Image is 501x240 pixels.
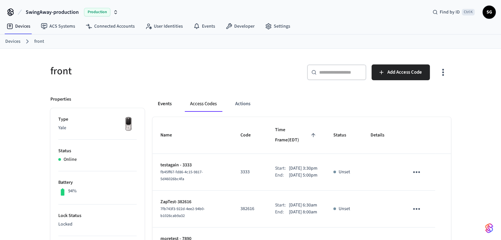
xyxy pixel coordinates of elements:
span: Status [333,130,355,140]
p: Unset [339,205,350,212]
button: Add Access Code [372,64,430,80]
p: [DATE] 8:00am [289,209,317,216]
img: Yale Assure Touchscreen Wifi Smart Lock, Satin Nickel, Front [120,116,137,132]
p: Online [64,156,77,163]
span: Time Frame(EDT) [275,125,318,146]
span: Add Access Code [387,68,422,77]
span: Code [240,130,259,140]
div: Start: [275,165,289,172]
div: Find by IDCtrl K [427,6,480,18]
p: Unset [339,169,350,176]
p: [DATE] 6:30am [289,202,317,209]
p: Locked [58,221,137,228]
p: Status [58,148,137,155]
p: 3333 [240,169,259,176]
p: ZapTest-382616 [160,199,225,205]
span: 7fb743f3-922d-4ee2-94b0-b1026cab9a32 [160,206,205,219]
p: Yale [58,125,137,132]
span: Production [84,8,110,16]
span: Details [371,130,393,140]
p: [DATE] 5:00pm [289,172,317,179]
a: Devices [5,38,20,45]
a: Settings [260,20,295,32]
p: Type [58,116,137,123]
p: Properties [50,96,71,103]
a: Events [188,20,220,32]
img: SeamLogoGradient.69752ec5.svg [485,223,493,233]
p: Battery [58,179,137,186]
span: Name [160,130,181,140]
a: ACS Systems [36,20,80,32]
div: End: [275,172,289,179]
span: fb45ff67-fd86-4c15-9817-5d46026bc4fa [160,169,203,182]
button: SG [483,6,496,19]
span: SG [483,6,495,18]
button: Actions [230,96,256,112]
p: 382616 [240,205,259,212]
span: Find by ID [440,9,460,15]
div: ant example [153,96,451,112]
a: User Identities [140,20,188,32]
a: Connected Accounts [80,20,140,32]
a: Devices [1,20,36,32]
p: testagain - 3333 [160,162,225,169]
p: Lock Status [58,212,137,219]
a: Developer [220,20,260,32]
button: Access Codes [185,96,222,112]
h5: front [50,64,247,78]
span: Ctrl K [462,9,475,15]
p: [DATE] 3:30pm [289,165,317,172]
div: Start: [275,202,289,209]
span: SwingAway-production [26,8,79,16]
p: 94% [68,188,77,195]
button: Events [153,96,177,112]
div: End: [275,209,289,216]
a: front [34,38,44,45]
